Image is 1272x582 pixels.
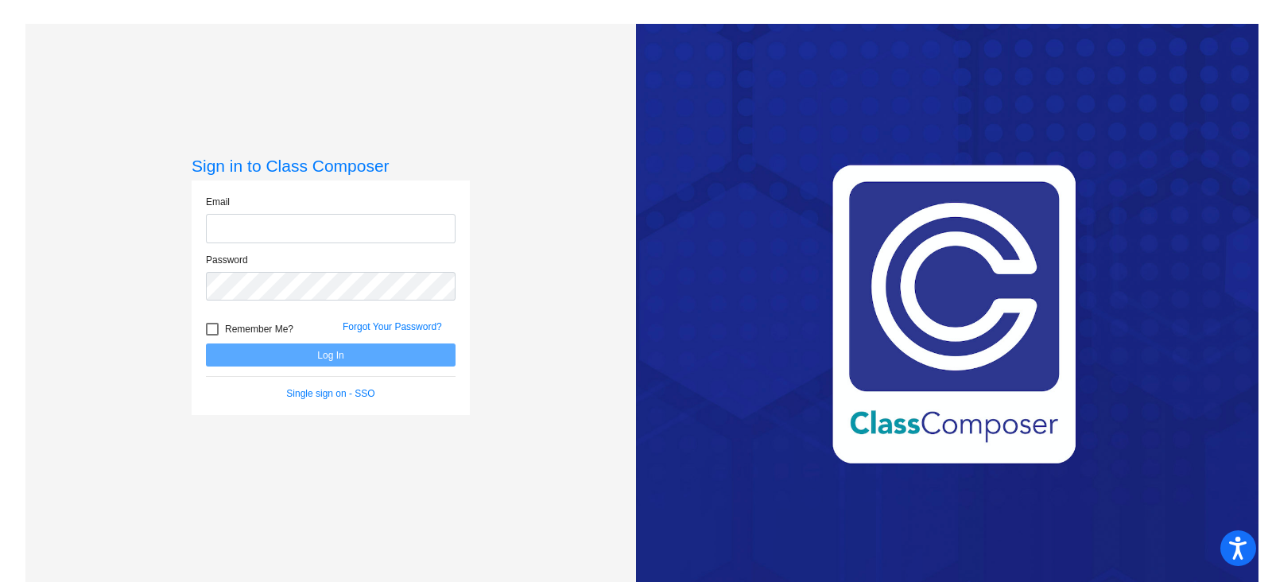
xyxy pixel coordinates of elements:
[286,388,374,399] a: Single sign on - SSO
[225,320,293,339] span: Remember Me?
[206,343,456,367] button: Log In
[343,321,442,332] a: Forgot Your Password?
[206,195,230,209] label: Email
[206,253,248,267] label: Password
[192,156,470,176] h3: Sign in to Class Composer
